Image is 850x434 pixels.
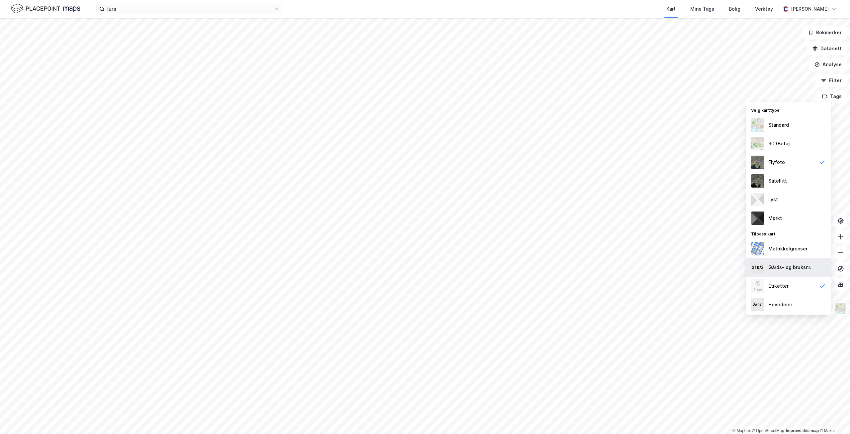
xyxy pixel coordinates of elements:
[768,245,807,253] div: Matrikkelgrenser
[751,118,764,132] img: Z
[768,214,782,222] div: Mørkt
[803,26,847,39] button: Bokmerker
[768,177,787,185] div: Satellitt
[751,298,764,311] img: majorOwner.b5e170eddb5c04bfeeff.jpeg
[751,193,764,206] img: luj3wr1y2y3+OchiMxRmMxRlscgabnMEmZ7DJGWxyBpucwSZnsMkZbHIGm5zBJmewyRlscgabnMEmZ7DJGWxyBpucwSZnsMkZ...
[791,5,829,13] div: [PERSON_NAME]
[666,5,676,13] div: Kart
[755,5,773,13] div: Verktøy
[11,3,80,15] img: logo.f888ab2527a4732fd821a326f86c7f29.svg
[768,301,792,309] div: Hovedeier
[752,428,784,433] a: OpenStreetMap
[807,42,847,55] button: Datasett
[751,279,764,293] img: Z
[809,58,847,71] button: Analyse
[768,140,790,148] div: 3D (Beta)
[690,5,714,13] div: Mine Tags
[768,263,811,271] div: Gårds- og bruksnr.
[751,174,764,188] img: 9k=
[815,74,847,87] button: Filter
[768,196,778,204] div: Lyst
[834,302,847,315] img: Z
[817,402,850,434] iframe: Chat Widget
[768,158,785,166] div: Flyfoto
[751,242,764,255] img: cadastreBorders.cfe08de4b5ddd52a10de.jpeg
[768,121,789,129] div: Standard
[732,428,751,433] a: Mapbox
[105,4,274,14] input: Søk på adresse, matrikkel, gårdeiere, leietakere eller personer
[751,261,764,274] img: cadastreKeys.547ab17ec502f5a4ef2b.jpeg
[751,137,764,150] img: Z
[746,227,831,239] div: Tilpass kart
[751,212,764,225] img: nCdM7BzjoCAAAAAElFTkSuQmCC
[817,402,850,434] div: Kontrollprogram for chat
[816,90,847,103] button: Tags
[786,428,819,433] a: Improve this map
[751,156,764,169] img: Z
[768,282,789,290] div: Etiketter
[729,5,740,13] div: Bolig
[746,104,831,116] div: Velg karttype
